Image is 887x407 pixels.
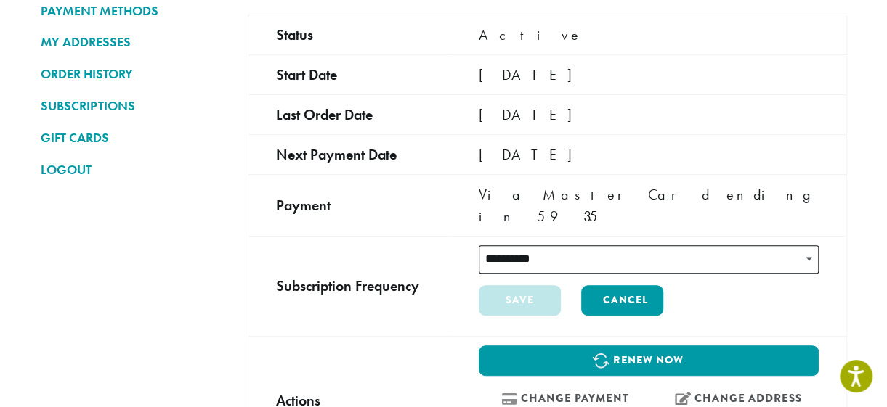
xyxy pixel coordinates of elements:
[41,62,226,86] a: ORDER HISTORY
[248,94,451,134] td: Last order date
[479,285,561,316] button: Save
[451,54,846,94] td: [DATE]
[248,236,451,336] td: Subscription Frequency
[41,157,226,182] a: LOGOUT
[41,94,226,118] a: SUBSCRIPTIONS
[451,94,846,134] td: [DATE]
[451,15,846,54] td: Active
[41,126,226,150] a: GIFT CARDS
[451,134,846,174] td: [DATE]
[581,285,663,316] a: Cancel
[41,30,226,54] a: MY ADDRESSES
[248,54,451,94] td: Start date
[479,345,819,376] a: Renew now
[248,174,451,236] td: Payment
[479,185,814,226] span: Via MasterCard ending in 5935
[248,134,451,174] td: Next payment date
[248,15,451,54] td: Status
